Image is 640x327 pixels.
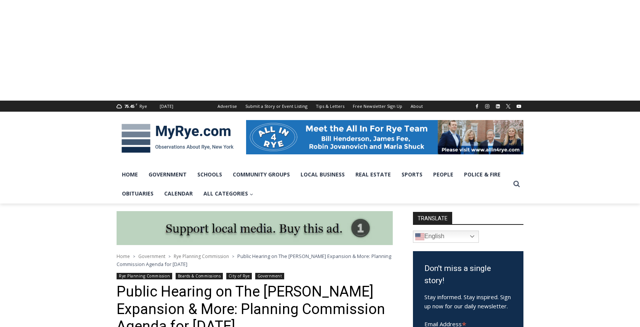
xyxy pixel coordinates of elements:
a: Tips & Letters [312,101,349,112]
img: en [415,232,424,241]
a: Obituaries [117,184,159,203]
a: Government [143,165,192,184]
div: [DATE] [160,103,173,110]
a: People [428,165,459,184]
a: Instagram [483,102,492,111]
nav: Secondary Navigation [213,101,427,112]
a: Facebook [472,102,482,111]
a: Community Groups [227,165,295,184]
a: X [504,102,513,111]
a: Home [117,253,130,260]
strong: TRANSLATE [413,212,452,224]
img: support local media, buy this ad [117,211,393,245]
img: MyRye.com [117,119,238,158]
span: F [136,102,138,106]
a: Real Estate [350,165,396,184]
a: All Categories [198,184,259,203]
a: Sports [396,165,428,184]
span: Public Hearing on The [PERSON_NAME] Expansion & More: Planning Commission Agenda for [DATE] [117,253,391,267]
a: Advertise [213,101,241,112]
a: Government [138,253,165,260]
div: Rye [139,103,147,110]
nav: Primary Navigation [117,165,510,204]
a: City of Rye [226,273,252,279]
button: View Search Form [510,177,523,191]
span: > [133,254,135,259]
a: Boards & Commissions [176,273,223,279]
nav: Breadcrumbs [117,252,393,268]
a: Government [255,273,284,279]
p: Stay informed. Stay inspired. Sign up now for our daily newsletter. [424,292,512,311]
a: Rye Planning Commission [174,253,229,260]
a: Rye Planning Commission [117,273,172,279]
a: Local Business [295,165,350,184]
a: Free Newsletter Sign Up [349,101,406,112]
a: Linkedin [493,102,502,111]
span: > [168,254,171,259]
a: Police & Fire [459,165,506,184]
span: All Categories [203,189,253,198]
span: 75.45 [124,103,134,109]
a: About [406,101,427,112]
a: Submit a Story or Event Listing [241,101,312,112]
a: Home [117,165,143,184]
span: > [232,254,234,259]
a: Schools [192,165,227,184]
a: YouTube [514,102,523,111]
a: English [413,231,479,243]
a: Calendar [159,184,198,203]
h3: Don't miss a single story! [424,263,512,287]
img: All in for Rye [246,120,523,154]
